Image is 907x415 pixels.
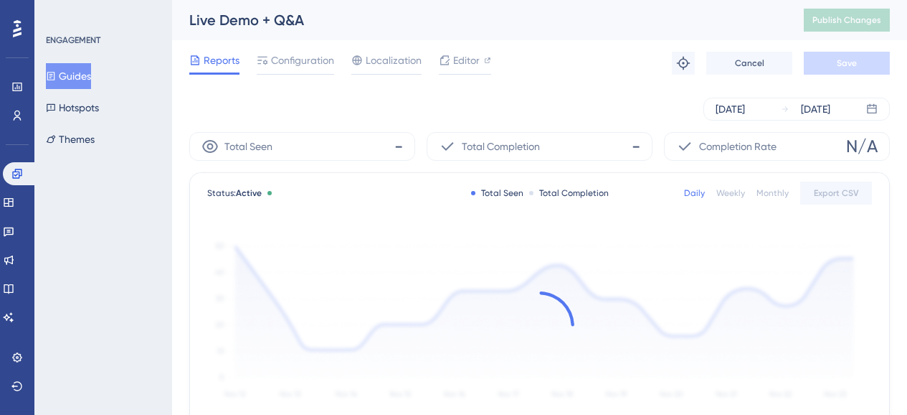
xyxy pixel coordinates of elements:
button: Themes [46,126,95,152]
div: Weekly [716,187,745,199]
span: Save [837,57,857,69]
span: Localization [366,52,422,69]
div: Daily [684,187,705,199]
span: Total Seen [224,138,272,155]
div: Total Seen [471,187,523,199]
div: [DATE] [716,101,745,118]
span: Reports [204,52,239,69]
button: Export CSV [800,182,872,205]
div: ENGAGEMENT [46,34,100,46]
button: Hotspots [46,95,99,121]
button: Cancel [706,52,792,75]
span: Publish Changes [812,14,881,26]
div: Live Demo + Q&A [189,10,768,30]
div: Total Completion [529,187,609,199]
span: N/A [846,135,878,158]
span: - [394,135,403,158]
span: Cancel [735,57,764,69]
span: Configuration [271,52,334,69]
span: Total Completion [462,138,540,155]
div: [DATE] [801,101,830,118]
span: Completion Rate [699,138,777,155]
button: Publish Changes [804,9,890,32]
span: Editor [453,52,480,69]
span: Export CSV [814,187,859,199]
button: Guides [46,63,91,89]
span: Active [236,188,262,198]
div: Monthly [756,187,789,199]
span: Status: [207,187,262,199]
span: - [632,135,640,158]
button: Save [804,52,890,75]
